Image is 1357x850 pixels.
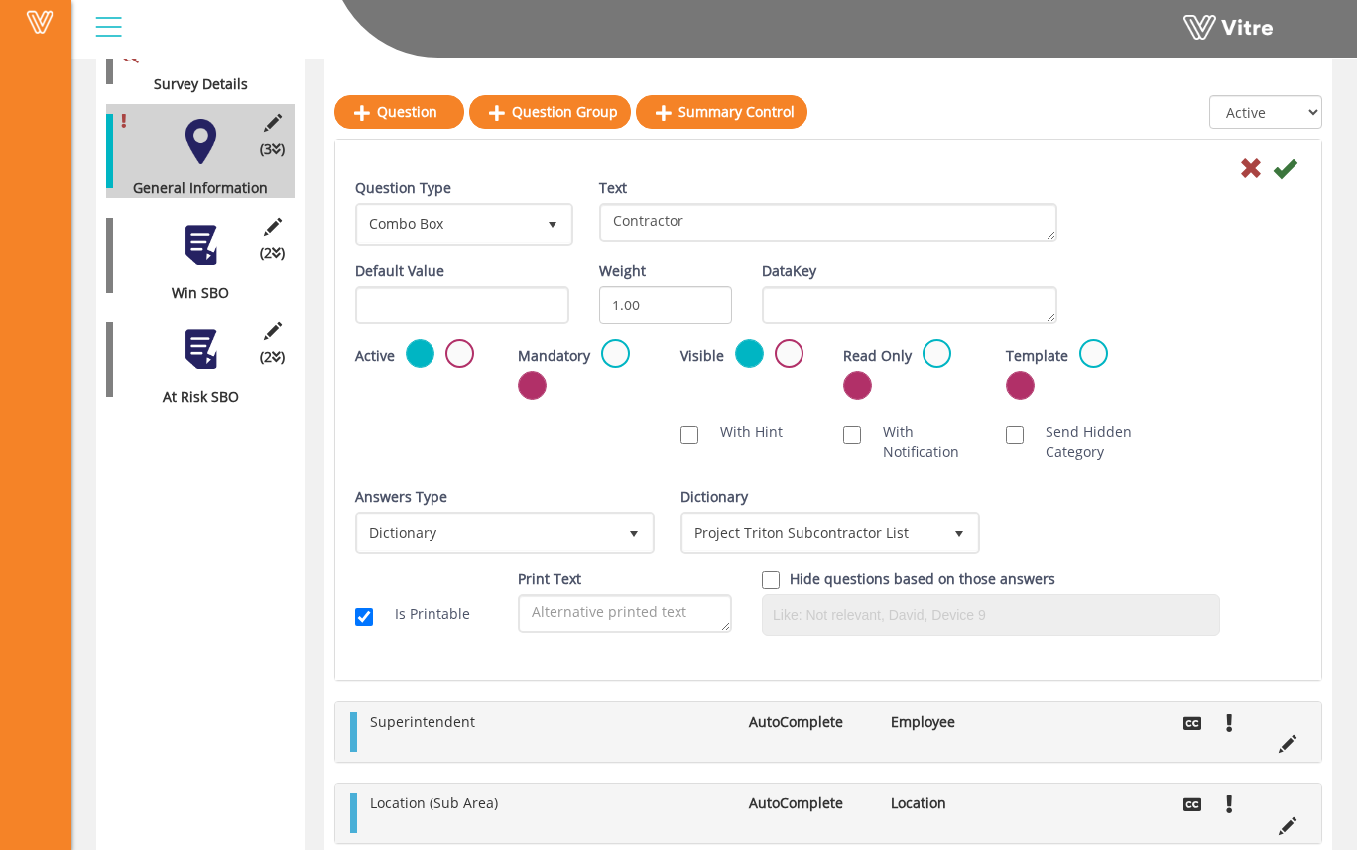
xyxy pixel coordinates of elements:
label: Active [355,346,395,366]
span: Superintendent [370,712,475,731]
input: Send Hidden Category [1006,426,1024,444]
input: Like: Not relevant, David, Device 9 [768,600,1214,630]
a: Question [334,95,464,129]
label: With Hint [700,423,783,442]
span: select [535,206,570,242]
div: Survey Details [106,74,280,94]
label: Print Text [518,569,581,589]
div: General Information [106,179,280,198]
div: At Risk SBO [106,387,280,407]
label: Send Hidden Category [1026,423,1139,462]
label: Text [599,179,627,198]
label: Is Printable [375,604,470,624]
li: Location [881,793,1023,813]
label: Dictionary [680,487,748,507]
a: Summary Control [636,95,807,129]
span: Combo Box [358,206,535,242]
label: Answers Type [355,487,447,507]
label: Read Only [843,346,912,366]
li: Employee [881,712,1023,732]
li: AutoComplete [739,712,881,732]
input: With Hint [680,426,698,444]
input: Hide question based on answer [762,571,780,589]
span: Dictionary [358,515,616,550]
label: Weight [599,261,646,281]
span: (2 ) [260,243,285,263]
span: (2 ) [260,347,285,367]
span: Project Triton Subcontractor List [683,515,941,550]
label: Question Type [355,179,451,198]
textarea: Contractor [599,203,1057,242]
label: With Notification [863,423,976,462]
a: Question Group [469,95,631,129]
span: (3 ) [260,139,285,159]
label: Hide questions based on those answers [790,569,1055,589]
span: Location (Sub Area) [370,793,498,812]
div: Win SBO [106,283,280,303]
input: Is Printable [355,608,373,626]
label: DataKey [762,261,816,281]
input: With Notification [843,426,861,444]
label: Mandatory [518,346,590,366]
span: select [616,515,652,550]
li: AutoComplete [739,793,881,813]
label: Visible [680,346,724,366]
label: Default Value [355,261,444,281]
span: select [941,515,977,550]
label: Template [1006,346,1068,366]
